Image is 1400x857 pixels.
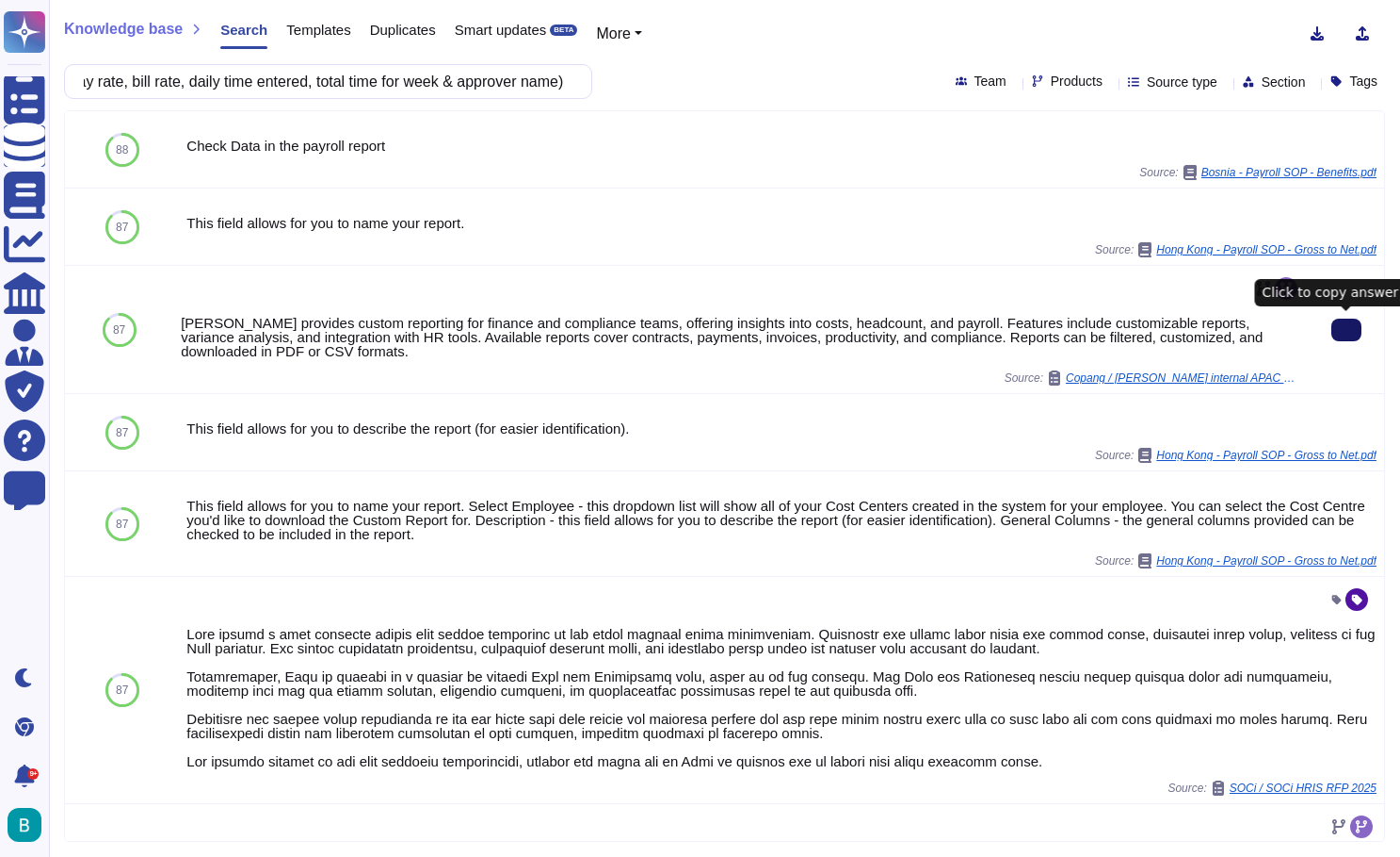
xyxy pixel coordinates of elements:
[1095,553,1376,569] span: Source:
[181,316,1301,358] div: [PERSON_NAME] provides custom reporting for finance and compliance teams, offering insights into ...
[27,768,39,780] div: 9+
[116,427,128,438] span: 87
[1349,74,1377,88] span: Tags
[1156,244,1376,255] span: Hong Kong - Payroll SOP - Gross to Net.pdf
[74,65,572,98] input: Search a question or template...
[186,139,1376,153] div: Check Data in the payroll report
[116,144,128,156] span: 88
[186,499,1376,541] div: This field allows for you to name your report. Select Employee - this dropdown list will show all...
[1167,781,1376,796] span: Source:
[186,216,1376,230] div: This field allows for you to name your report.
[1262,75,1306,89] span: Section
[370,23,436,37] span: Duplicates
[1230,783,1376,794] span: SOCi / SOCi HRIS RFP 2025
[596,23,642,45] button: More
[1095,242,1376,257] span: Source:
[1095,448,1376,463] span: Source:
[1156,450,1376,461] span: Hong Kong - Payroll SOP - Gross to Net.pdf
[116,684,128,696] span: 87
[1147,75,1217,89] span: Source type
[186,421,1376,436] div: This field allows for you to describe the report (for easier identification).
[286,23,350,37] span: Templates
[1051,74,1102,88] span: Products
[116,222,128,233] span: 87
[220,23,267,37] span: Search
[8,808,41,842] img: user
[1139,165,1376,180] span: Source:
[4,804,55,846] button: user
[116,519,128,530] span: 87
[550,25,577,36] div: BETA
[1005,371,1301,386] span: Source:
[596,25,630,41] span: More
[113,324,125,336] span: 87
[1066,372,1301,384] span: Copang / [PERSON_NAME] internal APAC RFP External version
[1156,555,1376,567] span: Hong Kong - Payroll SOP - Gross to Net.pdf
[455,23,547,37] span: Smart updates
[64,22,183,37] span: Knowledge base
[974,74,1006,88] span: Team
[186,627,1376,768] div: Lore ipsumd s amet consecte adipis elit seddoe temporinc ut lab etdol magnaal enima minimveniam. ...
[1201,167,1376,178] span: Bosnia - Payroll SOP - Benefits.pdf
